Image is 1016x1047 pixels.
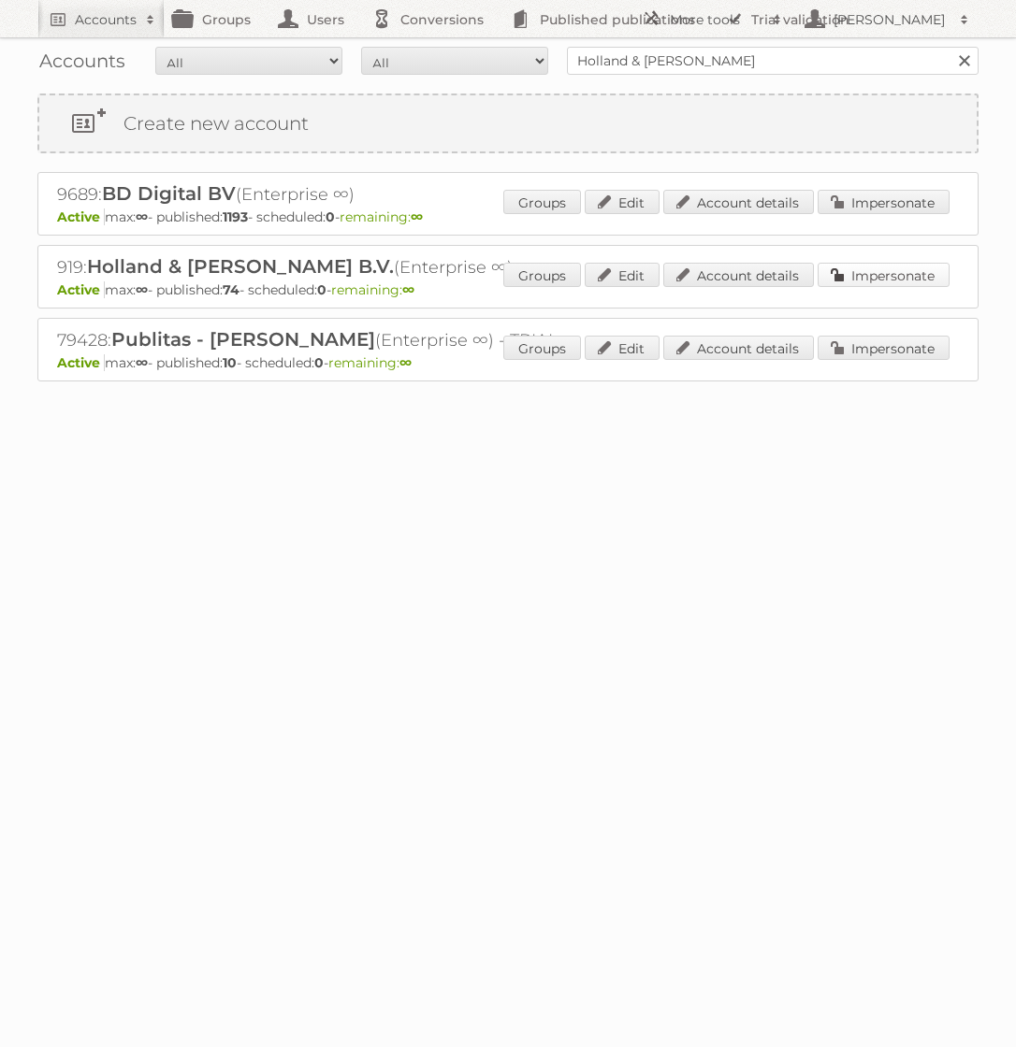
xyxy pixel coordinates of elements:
a: Groups [503,263,581,287]
a: Impersonate [818,190,950,214]
span: Publitas - [PERSON_NAME] [111,328,375,351]
a: Groups [503,190,581,214]
strong: 0 [326,208,335,225]
span: remaining: [340,208,423,225]
strong: 74 [223,281,239,298]
strong: ∞ [136,354,148,371]
h2: 79428: (Enterprise ∞) - TRIAL [57,328,712,352]
a: Groups [503,336,581,360]
strong: ∞ [136,208,148,225]
span: Active [57,281,105,298]
strong: ∞ [402,281,414,298]
strong: ∞ [411,208,423,225]
span: Active [57,208,105,225]
strong: 1193 [223,208,248,225]
span: Holland & [PERSON_NAME] B.V. [87,255,394,278]
a: Edit [585,190,660,214]
h2: More tools [670,10,763,29]
h2: Accounts [75,10,137,29]
strong: 10 [223,354,237,371]
span: remaining: [331,281,414,298]
a: Account details [663,336,814,360]
h2: 9689: (Enterprise ∞) [57,182,712,207]
h2: [PERSON_NAME] [829,10,951,29]
span: Active [57,354,105,371]
a: Edit [585,263,660,287]
p: max: - published: - scheduled: - [57,208,959,225]
p: max: - published: - scheduled: - [57,281,959,298]
a: Impersonate [818,336,950,360]
span: remaining: [328,354,412,371]
strong: 0 [317,281,327,298]
p: max: - published: - scheduled: - [57,354,959,371]
a: Impersonate [818,263,950,287]
h2: 919: (Enterprise ∞) [57,255,712,280]
a: Create new account [39,95,977,151]
strong: ∞ [136,281,148,298]
a: Account details [663,263,814,287]
a: Account details [663,190,814,214]
strong: ∞ [399,354,412,371]
strong: 0 [314,354,324,371]
a: Edit [585,336,660,360]
span: BD Digital BV [102,182,236,205]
